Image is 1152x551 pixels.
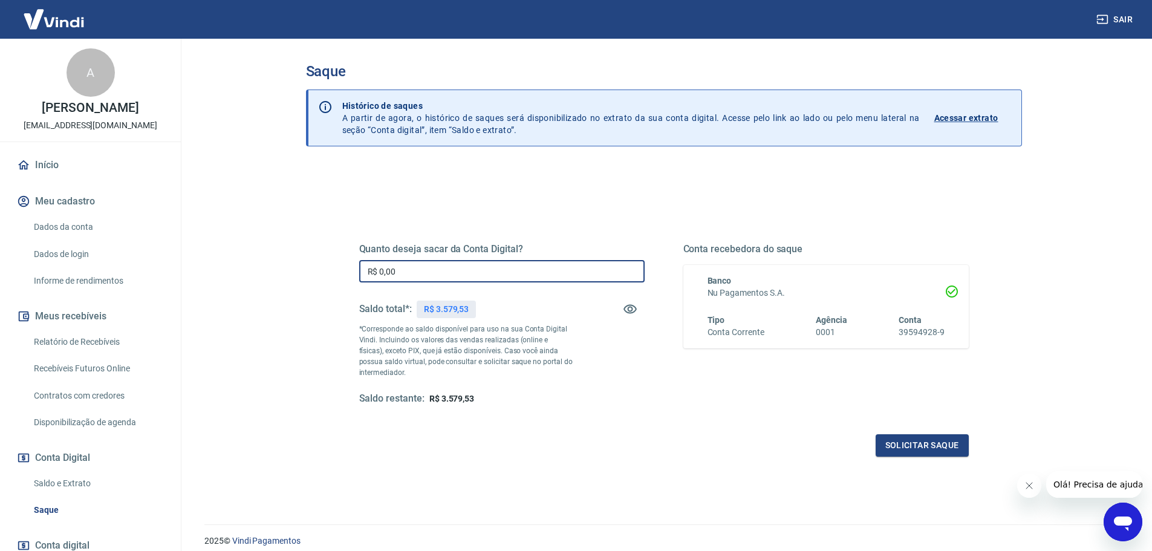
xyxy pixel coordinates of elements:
p: Acessar extrato [934,112,998,124]
button: Meu cadastro [15,188,166,215]
a: Disponibilização de agenda [29,410,166,435]
p: Histórico de saques [342,100,920,112]
span: Agência [816,315,847,325]
iframe: Fechar mensagem [1017,474,1041,498]
span: Tipo [708,315,725,325]
h6: 0001 [816,326,847,339]
a: Acessar extrato [934,100,1012,136]
a: Saldo e Extrato [29,471,166,496]
span: Conta [899,315,922,325]
a: Vindi Pagamentos [232,536,301,546]
a: Recebíveis Futuros Online [29,356,166,381]
span: Olá! Precisa de ajuda? [7,8,102,18]
h6: 39594928-9 [899,326,945,339]
h5: Quanto deseja sacar da Conta Digital? [359,243,645,255]
p: 2025 © [204,535,1123,547]
a: Saque [29,498,166,523]
iframe: Mensagem da empresa [1046,471,1142,498]
img: Vindi [15,1,93,37]
h5: Saldo total*: [359,303,412,315]
h5: Saldo restante: [359,393,425,405]
p: [PERSON_NAME] [42,102,138,114]
a: Dados da conta [29,215,166,240]
span: Banco [708,276,732,285]
p: A partir de agora, o histórico de saques será disponibilizado no extrato da sua conta digital. Ac... [342,100,920,136]
button: Meus recebíveis [15,303,166,330]
span: R$ 3.579,53 [429,394,474,403]
a: Dados de login [29,242,166,267]
button: Conta Digital [15,445,166,471]
p: [EMAIL_ADDRESS][DOMAIN_NAME] [24,119,157,132]
a: Início [15,152,166,178]
iframe: Botão para abrir a janela de mensagens [1104,503,1142,541]
button: Solicitar saque [876,434,969,457]
a: Contratos com credores [29,383,166,408]
h6: Nu Pagamentos S.A. [708,287,945,299]
button: Sair [1094,8,1137,31]
h5: Conta recebedora do saque [683,243,969,255]
p: *Corresponde ao saldo disponível para uso na sua Conta Digital Vindi. Incluindo os valores das ve... [359,324,573,378]
h6: Conta Corrente [708,326,764,339]
a: Relatório de Recebíveis [29,330,166,354]
h3: Saque [306,63,1022,80]
a: Informe de rendimentos [29,269,166,293]
div: A [67,48,115,97]
p: R$ 3.579,53 [424,303,469,316]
